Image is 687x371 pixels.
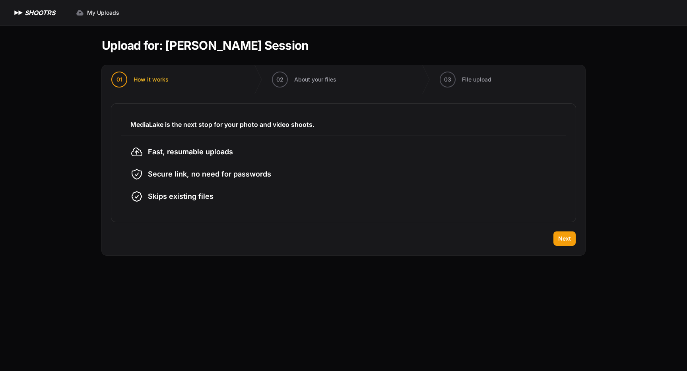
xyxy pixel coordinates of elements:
[130,120,557,129] h3: MediaLake is the next stop for your photo and video shoots.
[553,231,576,246] button: Next
[462,76,491,84] span: File upload
[134,76,169,84] span: How it works
[13,8,55,17] a: SHOOTRS SHOOTRS
[276,76,283,84] span: 02
[148,146,233,157] span: Fast, resumable uploads
[148,191,213,202] span: Skips existing files
[294,76,336,84] span: About your files
[13,8,25,17] img: SHOOTRS
[102,65,178,94] button: 01 How it works
[148,169,271,180] span: Secure link, no need for passwords
[558,235,571,243] span: Next
[102,38,309,52] h1: Upload for: [PERSON_NAME] Session
[71,6,124,20] a: My Uploads
[262,65,346,94] button: 02 About your files
[430,65,501,94] button: 03 File upload
[25,8,55,17] h1: SHOOTRS
[116,76,122,84] span: 01
[87,9,119,17] span: My Uploads
[444,76,451,84] span: 03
